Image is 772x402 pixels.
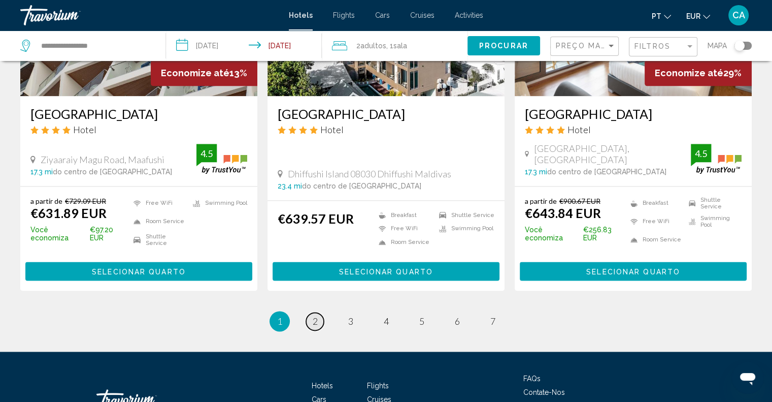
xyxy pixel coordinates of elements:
span: Selecionar quarto [586,267,680,275]
span: do centro de [GEOGRAPHIC_DATA] [547,168,666,176]
li: Shuttle Service [684,197,742,210]
span: 3 [348,316,353,327]
span: Ziyaaraiy Magu Road, Maafushi [41,154,164,165]
span: Você economiza [525,226,581,242]
span: Selecionar quarto [339,267,433,275]
span: Dhiffushi Island 08030 Dhiffushi Maldivas [288,168,451,179]
a: Hotels [312,382,333,390]
li: Room Service [374,238,434,246]
span: Economize até [161,68,229,78]
div: 4.5 [691,147,711,160]
a: Hotels [289,11,313,19]
li: Breakfast [625,197,683,210]
li: Free WiFi [374,225,434,233]
span: CA [732,10,745,20]
ul: Pagination [20,311,752,331]
a: Activities [455,11,483,19]
a: Selecionar quarto [25,264,252,275]
img: trustyou-badge.svg [691,144,742,174]
span: 4 [384,316,389,327]
li: Room Service [128,215,188,228]
span: a partir de [30,197,62,205]
li: Swimming Pool [684,215,742,228]
li: Breakfast [374,211,434,220]
div: 4.5 [196,147,217,160]
span: 2 [313,316,318,327]
del: €900.67 EUR [559,197,600,205]
li: Shuttle Service [128,233,188,246]
span: Adultos [360,42,386,50]
button: Selecionar quarto [520,262,747,281]
span: Cars [375,11,390,19]
button: Selecionar quarto [273,262,499,281]
button: Procurar [467,36,540,55]
ins: €631.89 EUR [30,205,107,221]
span: Procurar [479,42,528,50]
span: Sala [393,42,407,50]
a: [GEOGRAPHIC_DATA] [30,106,247,121]
button: Selecionar quarto [25,262,252,281]
span: 6 [455,316,460,327]
span: Mapa [708,39,727,53]
span: Hotel [320,124,344,135]
span: Hotel [567,124,591,135]
button: Check-in date: Jan 26, 2026 Check-out date: Feb 1, 2026 [166,30,322,61]
button: Change language [652,9,671,23]
span: 23.4 mi [278,182,302,190]
div: 4 star Hotel [30,124,247,135]
mat-select: Sort by [556,42,616,51]
a: Flights [333,11,355,19]
iframe: Botão para abrir a janela de mensagens [731,361,764,394]
a: Flights [367,382,389,390]
span: , 1 [386,39,407,53]
span: [GEOGRAPHIC_DATA], [GEOGRAPHIC_DATA] [534,143,691,165]
span: Hotel [73,124,96,135]
li: Free WiFi [625,215,683,228]
div: 29% [645,60,752,86]
a: FAQs [523,375,541,383]
li: Free WiFi [128,197,188,210]
span: Selecionar quarto [92,267,186,275]
img: trustyou-badge.svg [196,144,247,174]
p: €256.83 EUR [525,226,625,242]
button: Filter [629,37,697,57]
a: Cruises [410,11,434,19]
div: 13% [151,60,257,86]
button: Toggle map [727,41,752,50]
span: do centro de [GEOGRAPHIC_DATA] [302,182,421,190]
a: Contate-Nos [523,388,565,396]
li: Swimming Pool [188,197,247,210]
a: Selecionar quarto [273,264,499,275]
span: Você economiza [30,226,87,242]
a: Travorium [20,5,279,25]
span: 2 [356,39,386,53]
button: User Menu [725,5,752,26]
span: 5 [419,316,424,327]
a: [GEOGRAPHIC_DATA] [278,106,494,121]
span: Filtros [634,42,670,50]
button: Travelers: 2 adults, 0 children [322,30,467,61]
span: 1 [277,316,282,327]
span: 7 [490,316,495,327]
span: a partir de [525,197,557,205]
div: 4 star Hotel [278,124,494,135]
p: €97.20 EUR [30,226,128,242]
span: Preço mais baixo [556,42,639,50]
span: do centro de [GEOGRAPHIC_DATA] [53,168,172,176]
li: Shuttle Service [434,211,494,220]
del: €729.09 EUR [65,197,106,205]
span: 17.3 mi [525,168,547,176]
a: [GEOGRAPHIC_DATA] [525,106,742,121]
span: Economize até [655,68,723,78]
